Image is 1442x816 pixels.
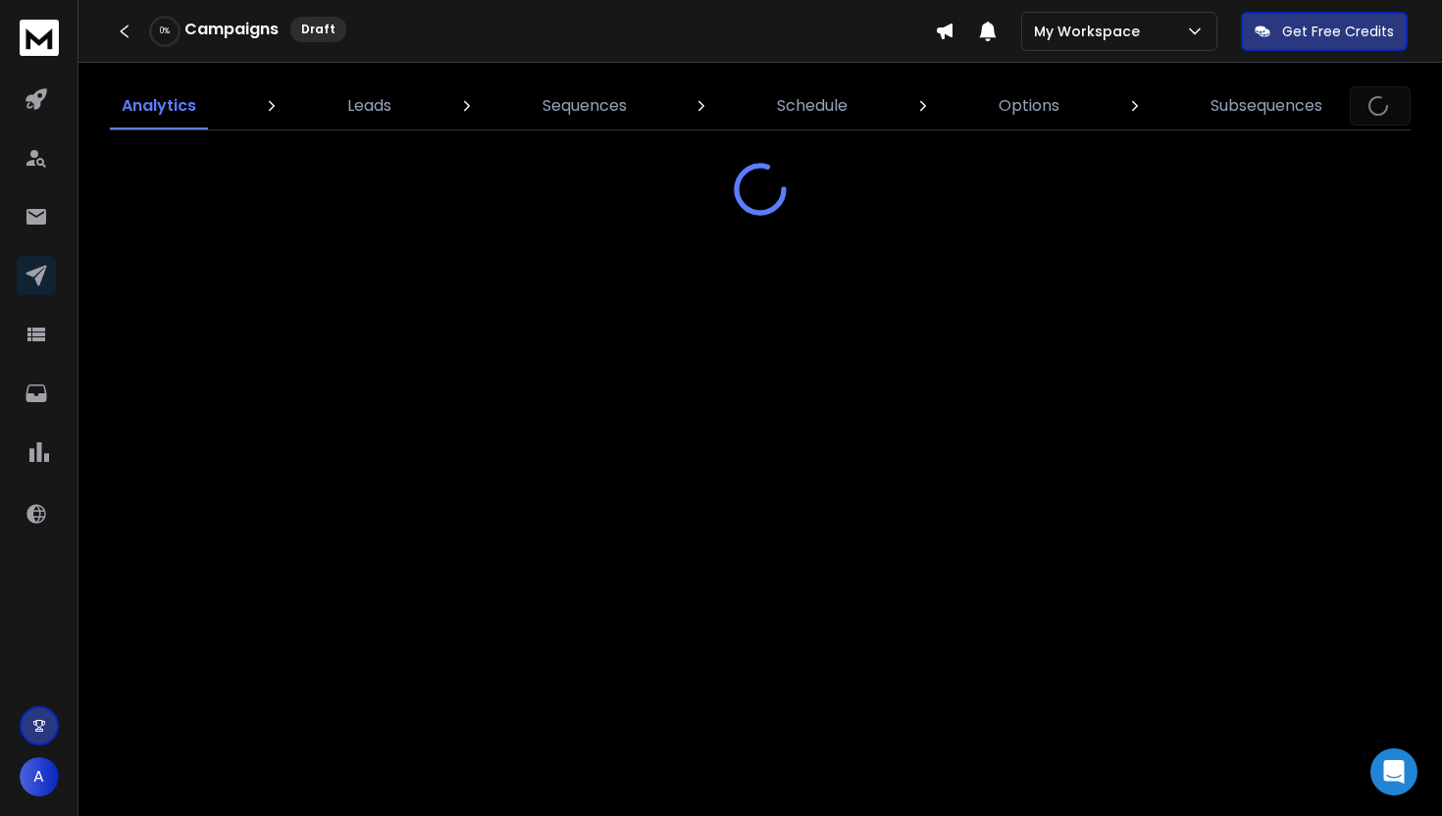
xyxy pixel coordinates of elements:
[20,20,59,56] img: logo
[110,82,208,129] a: Analytics
[1199,82,1334,129] a: Subsequences
[1241,12,1408,51] button: Get Free Credits
[542,94,627,118] p: Sequences
[999,94,1059,118] p: Options
[160,25,170,37] p: 0 %
[1282,22,1394,41] p: Get Free Credits
[290,17,346,42] div: Draft
[1210,94,1322,118] p: Subsequences
[1034,22,1148,41] p: My Workspace
[122,94,196,118] p: Analytics
[765,82,859,129] a: Schedule
[1370,748,1417,795] div: Open Intercom Messenger
[347,94,391,118] p: Leads
[987,82,1071,129] a: Options
[335,82,403,129] a: Leads
[184,18,279,41] h1: Campaigns
[20,757,59,796] button: A
[531,82,639,129] a: Sequences
[777,94,848,118] p: Schedule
